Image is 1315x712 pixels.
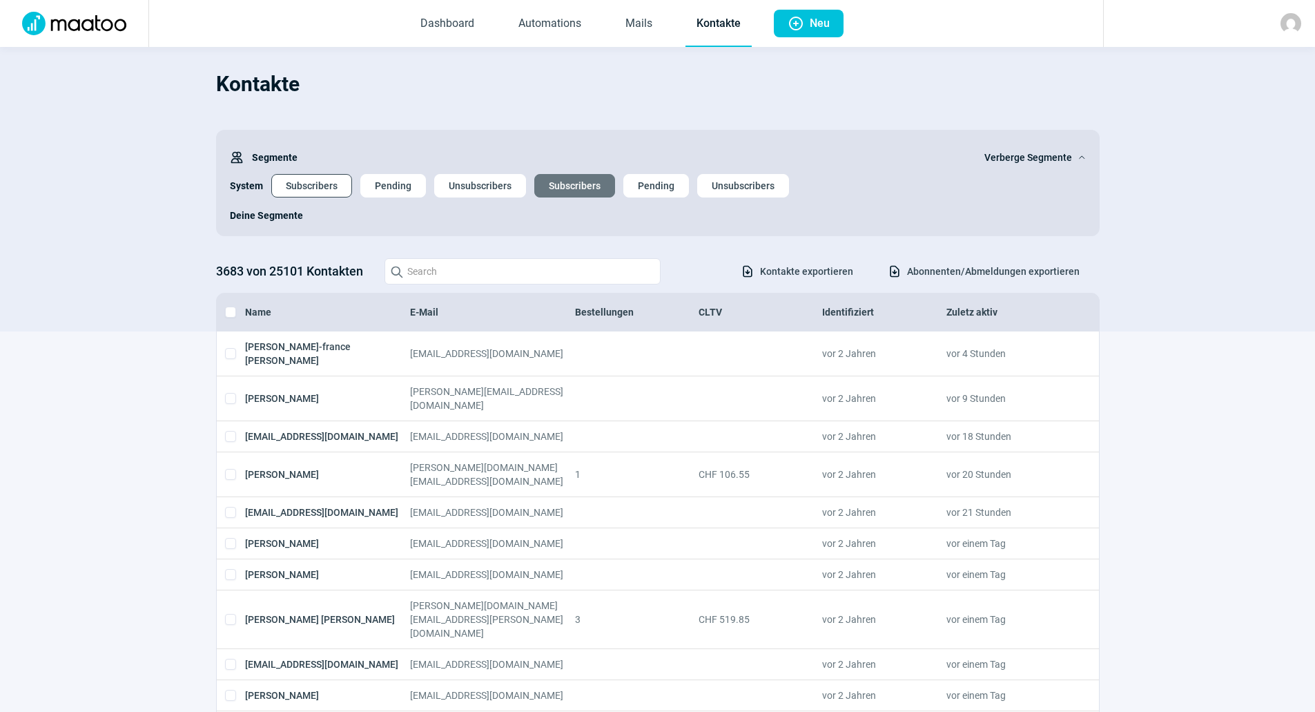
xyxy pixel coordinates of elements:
[507,1,592,47] a: Automations
[822,461,946,488] div: vor 2 Jahren
[14,12,135,35] img: Logo
[245,305,410,319] div: Name
[726,260,868,283] button: Kontakte exportieren
[245,506,410,519] div: [EMAIL_ADDRESS][DOMAIN_NAME]
[822,506,946,519] div: vor 2 Jahren
[245,599,410,640] div: [PERSON_NAME] [PERSON_NAME]
[822,340,946,367] div: vor 2 Jahren
[946,689,1070,702] div: vor einem Tag
[946,599,1070,640] div: vor einem Tag
[230,174,263,198] div: System
[1280,13,1301,34] img: avatar
[410,430,575,443] div: [EMAIL_ADDRESS][DOMAIN_NAME]
[230,209,303,222] div: Deine Segmente
[271,174,352,198] button: Subscribers
[614,1,663,47] a: Mails
[216,61,1100,108] h1: Kontakte
[410,537,575,550] div: [EMAIL_ADDRESS][DOMAIN_NAME]
[230,144,298,171] div: Segmente
[410,689,575,702] div: [EMAIL_ADDRESS][DOMAIN_NAME]
[984,149,1072,166] span: Verberge Segmente
[946,461,1070,488] div: vor 20 Stunden
[946,506,1070,519] div: vor 21 Stunden
[699,461,822,488] div: CHF 106.55
[699,599,822,640] div: CHF 519.85
[245,430,410,443] div: [EMAIL_ADDRESS][DOMAIN_NAME]
[697,174,789,198] button: Unsubscribers
[410,340,575,367] div: [EMAIL_ADDRESS][DOMAIN_NAME]
[410,657,575,671] div: [EMAIL_ADDRESS][DOMAIN_NAME]
[685,1,752,47] a: Kontakte
[575,305,699,319] div: Bestellungen
[946,568,1070,581] div: vor einem Tag
[946,430,1070,443] div: vor 18 Stunden
[245,689,410,702] div: [PERSON_NAME]
[873,260,1094,283] button: Abonnenten/Abmeldungen exportieren
[286,175,338,197] span: Subscribers
[760,260,853,282] span: Kontakte exportieren
[245,385,410,412] div: [PERSON_NAME]
[434,174,526,198] button: Unsubscribers
[822,305,946,319] div: Identifiziert
[822,689,946,702] div: vor 2 Jahren
[410,506,575,519] div: [EMAIL_ADDRESS][DOMAIN_NAME]
[946,657,1070,671] div: vor einem Tag
[410,305,575,319] div: E-Mail
[946,340,1070,367] div: vor 4 Stunden
[774,10,844,37] button: Neu
[245,568,410,581] div: [PERSON_NAME]
[549,175,601,197] span: Subscribers
[384,258,661,285] input: Search
[810,10,830,37] span: Neu
[946,537,1070,550] div: vor einem Tag
[245,657,410,671] div: [EMAIL_ADDRESS][DOMAIN_NAME]
[822,537,946,550] div: vor 2 Jahren
[245,340,410,367] div: [PERSON_NAME]-france [PERSON_NAME]
[822,430,946,443] div: vor 2 Jahren
[245,461,410,488] div: [PERSON_NAME]
[623,174,689,198] button: Pending
[638,175,674,197] span: Pending
[946,305,1070,319] div: Zuletz aktiv
[449,175,512,197] span: Unsubscribers
[575,461,699,488] div: 1
[575,599,699,640] div: 3
[410,568,575,581] div: [EMAIL_ADDRESS][DOMAIN_NAME]
[822,568,946,581] div: vor 2 Jahren
[410,385,575,412] div: [PERSON_NAME][EMAIL_ADDRESS][DOMAIN_NAME]
[907,260,1080,282] span: Abonnenten/Abmeldungen exportieren
[712,175,775,197] span: Unsubscribers
[410,461,575,488] div: [PERSON_NAME][DOMAIN_NAME][EMAIL_ADDRESS][DOMAIN_NAME]
[822,657,946,671] div: vor 2 Jahren
[409,1,485,47] a: Dashboard
[410,599,575,640] div: [PERSON_NAME][DOMAIN_NAME][EMAIL_ADDRESS][PERSON_NAME][DOMAIN_NAME]
[946,385,1070,412] div: vor 9 Stunden
[360,174,426,198] button: Pending
[699,305,822,319] div: CLTV
[822,599,946,640] div: vor 2 Jahren
[245,537,410,550] div: [PERSON_NAME]
[534,174,615,198] button: Subscribers
[822,385,946,412] div: vor 2 Jahren
[375,175,411,197] span: Pending
[216,260,371,282] h3: 3683 von 25101 Kontakten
